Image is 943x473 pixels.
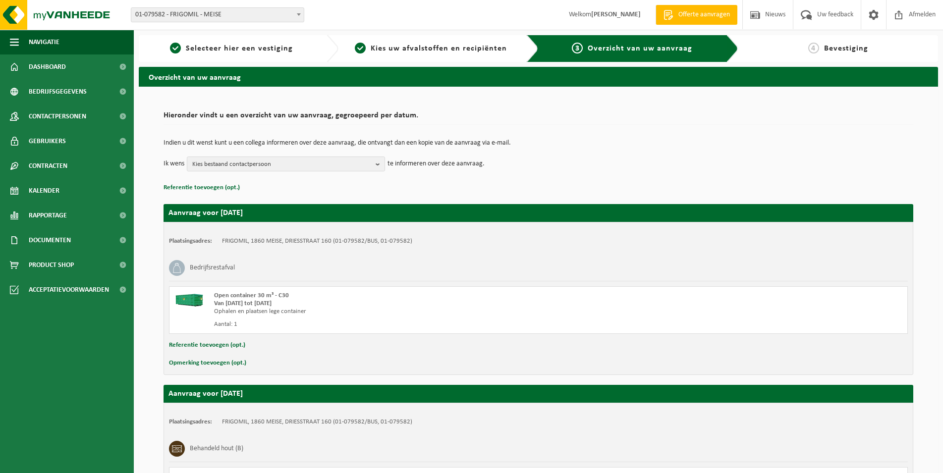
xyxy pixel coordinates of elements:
span: Rapportage [29,203,67,228]
p: te informeren over deze aanvraag. [388,157,485,171]
img: HK-XC-30-GN-00.png [174,292,204,307]
a: 2Kies uw afvalstoffen en recipiënten [343,43,518,54]
span: Product Shop [29,253,74,277]
div: Ophalen en plaatsen lege container [214,308,578,315]
span: Open container 30 m³ - C30 [214,292,289,299]
span: Acceptatievoorwaarden [29,277,109,302]
td: FRIGOMIL, 1860 MEISE, DRIESSTRAAT 160 (01-079582/BUS, 01-079582) [222,237,412,245]
span: Offerte aanvragen [676,10,732,20]
p: Indien u dit wenst kunt u een collega informeren over deze aanvraag, die ontvangt dan een kopie v... [164,140,913,147]
iframe: chat widget [5,451,166,473]
h3: Behandeld hout (B) [190,441,243,457]
span: Kalender [29,178,59,203]
span: 4 [808,43,819,53]
span: Documenten [29,228,71,253]
td: FRIGOMIL, 1860 MEISE, DRIESSTRAAT 160 (01-079582/BUS, 01-079582) [222,418,412,426]
span: 1 [170,43,181,53]
span: Contactpersonen [29,104,86,129]
span: Contracten [29,154,67,178]
button: Kies bestaand contactpersoon [187,157,385,171]
a: 1Selecteer hier een vestiging [144,43,319,54]
strong: [PERSON_NAME] [591,11,641,18]
button: Referentie toevoegen (opt.) [164,181,240,194]
span: 01-079582 - FRIGOMIL - MEISE [131,8,304,22]
span: 3 [572,43,583,53]
div: Aantal: 1 [214,320,578,328]
strong: Aanvraag voor [DATE] [168,390,243,398]
span: Dashboard [29,54,66,79]
span: Kies bestaand contactpersoon [192,157,372,172]
a: Offerte aanvragen [656,5,737,25]
span: Bevestiging [824,45,868,53]
span: Bedrijfsgegevens [29,79,87,104]
h2: Overzicht van uw aanvraag [139,67,938,86]
strong: Van [DATE] tot [DATE] [214,300,272,307]
span: Kies uw afvalstoffen en recipiënten [371,45,507,53]
span: Selecteer hier een vestiging [186,45,293,53]
strong: Aanvraag voor [DATE] [168,209,243,217]
button: Referentie toevoegen (opt.) [169,339,245,352]
strong: Plaatsingsadres: [169,238,212,244]
h3: Bedrijfsrestafval [190,260,235,276]
button: Opmerking toevoegen (opt.) [169,357,246,369]
p: Ik wens [164,157,184,171]
span: Gebruikers [29,129,66,154]
h2: Hieronder vindt u een overzicht van uw aanvraag, gegroepeerd per datum. [164,111,913,125]
span: Overzicht van uw aanvraag [588,45,692,53]
span: Navigatie [29,30,59,54]
strong: Plaatsingsadres: [169,419,212,425]
span: 01-079582 - FRIGOMIL - MEISE [131,7,304,22]
span: 2 [355,43,366,53]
